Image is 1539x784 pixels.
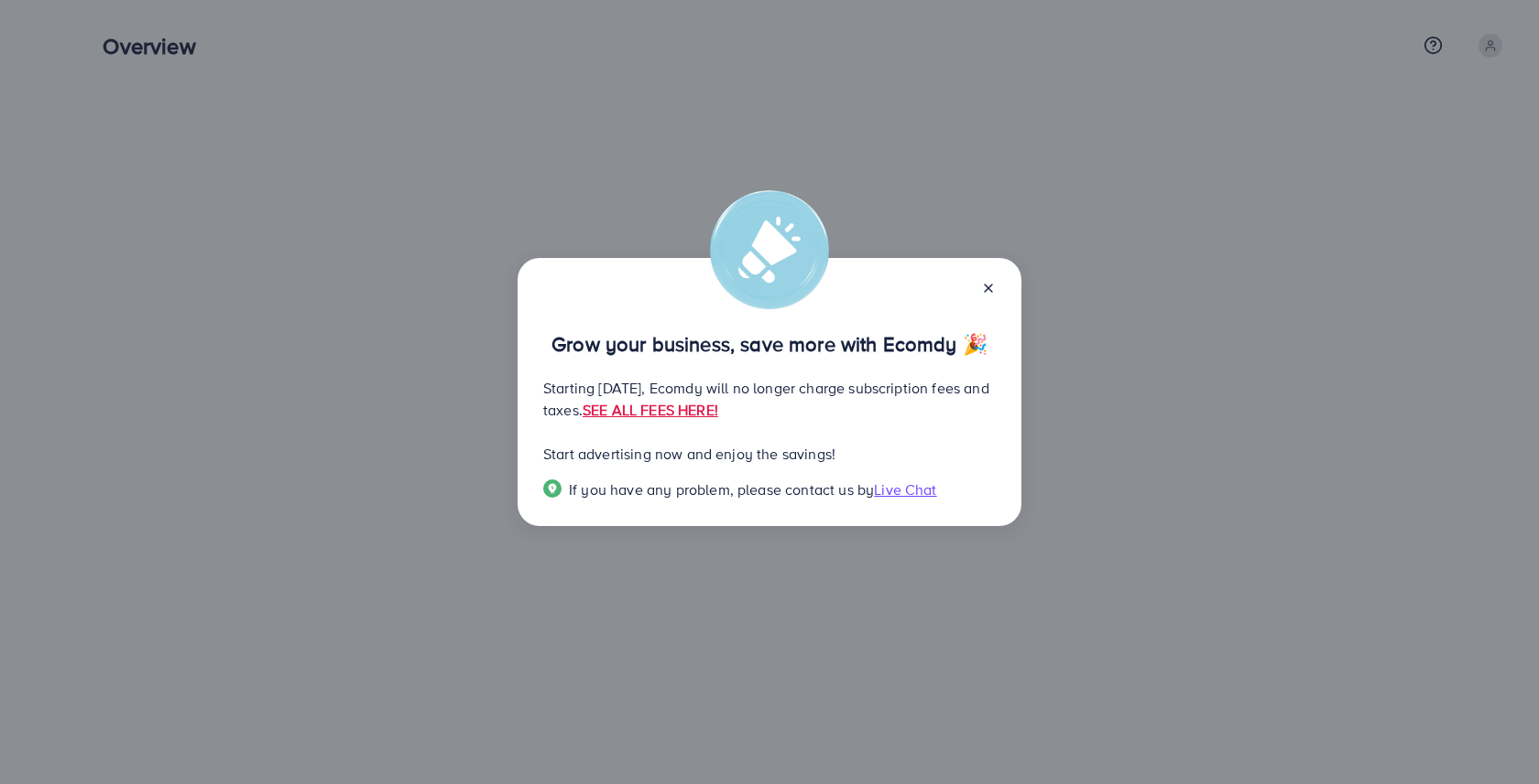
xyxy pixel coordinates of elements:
[569,479,874,499] span: If you have any problem, please contact us by
[543,333,996,355] p: Grow your business, save more with Ecomdy 🎉
[543,443,996,465] p: Start advertising now and enjoy the savings!
[874,479,936,499] span: Live Chat
[583,400,718,420] a: SEE ALL FEES HERE!
[710,190,829,309] img: alert
[543,479,562,498] img: Popup guide
[543,377,996,421] p: Starting [DATE], Ecomdy will no longer charge subscription fees and taxes.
